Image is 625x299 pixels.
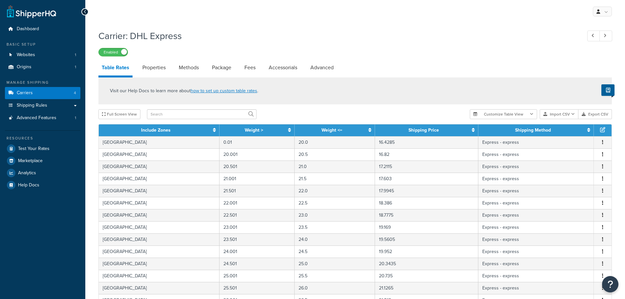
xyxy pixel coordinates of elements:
[219,221,295,233] td: 23.001
[5,42,80,47] div: Basic Setup
[176,60,202,75] a: Methods
[322,127,342,134] a: Weight <=
[99,258,219,270] td: [GEOGRAPHIC_DATA]
[99,233,219,246] td: [GEOGRAPHIC_DATA]
[99,48,128,56] label: Enabled
[478,185,594,197] td: Express - express
[110,87,258,95] p: Visit our Help Docs to learn more about .
[245,127,263,134] a: Weight >
[5,87,80,99] li: Carriers
[219,160,295,173] td: 20.501
[375,136,478,148] td: 16.4285
[599,31,612,41] a: Next Record
[295,209,375,221] td: 23.0
[75,64,76,70] span: 1
[478,221,594,233] td: Express - express
[602,276,618,292] button: Open Resource Center
[375,270,478,282] td: 20.735
[99,136,219,148] td: [GEOGRAPHIC_DATA]
[375,233,478,246] td: 19.5605
[470,109,537,119] button: Customize Table View
[375,148,478,160] td: 16.82
[375,258,478,270] td: 20.3435
[5,112,80,124] a: Advanced Features1
[5,179,80,191] a: Help Docs
[478,160,594,173] td: Express - express
[5,167,80,179] a: Analytics
[601,84,615,96] button: Show Help Docs
[147,109,257,119] input: Search
[219,270,295,282] td: 25.001
[99,148,219,160] td: [GEOGRAPHIC_DATA]
[17,64,31,70] span: Origins
[478,136,594,148] td: Express - express
[295,148,375,160] td: 20.5
[295,270,375,282] td: 25.5
[17,115,56,121] span: Advanced Features
[75,52,76,58] span: 1
[17,26,39,32] span: Dashboard
[5,87,80,99] a: Carriers4
[98,109,140,119] button: Full Screen View
[99,197,219,209] td: [GEOGRAPHIC_DATA]
[18,170,36,176] span: Analytics
[18,146,50,152] span: Test Your Rates
[478,209,594,221] td: Express - express
[295,233,375,246] td: 24.0
[5,61,80,73] li: Origins
[99,173,219,185] td: [GEOGRAPHIC_DATA]
[295,282,375,294] td: 26.0
[5,23,80,35] li: Dashboard
[99,270,219,282] td: [GEOGRAPHIC_DATA]
[5,143,80,155] a: Test Your Rates
[18,158,43,164] span: Marketplace
[75,115,76,121] span: 1
[375,282,478,294] td: 21.1265
[375,197,478,209] td: 18.386
[478,173,594,185] td: Express - express
[219,282,295,294] td: 25.501
[5,155,80,167] li: Marketplace
[141,127,171,134] a: Include Zones
[478,148,594,160] td: Express - express
[375,221,478,233] td: 19.169
[295,173,375,185] td: 21.5
[478,282,594,294] td: Express - express
[74,90,76,96] span: 4
[219,148,295,160] td: 20.001
[17,52,35,58] span: Websites
[295,136,375,148] td: 20.0
[295,197,375,209] td: 22.5
[375,173,478,185] td: 17.603
[5,136,80,141] div: Resources
[99,160,219,173] td: [GEOGRAPHIC_DATA]
[209,60,235,75] a: Package
[375,160,478,173] td: 17.2115
[219,258,295,270] td: 24.501
[5,49,80,61] a: Websites1
[5,49,80,61] li: Websites
[478,197,594,209] td: Express - express
[478,270,594,282] td: Express - express
[295,246,375,258] td: 24.5
[98,60,133,77] a: Table Rates
[99,221,219,233] td: [GEOGRAPHIC_DATA]
[5,61,80,73] a: Origins1
[515,127,551,134] a: Shipping Method
[99,209,219,221] td: [GEOGRAPHIC_DATA]
[540,109,578,119] button: Import CSV
[219,136,295,148] td: 0.01
[191,87,257,94] a: how to set up custom table rates
[219,209,295,221] td: 22.501
[219,197,295,209] td: 22.001
[241,60,259,75] a: Fees
[98,30,575,42] h1: Carrier: DHL Express
[5,99,80,112] a: Shipping Rules
[478,246,594,258] td: Express - express
[295,160,375,173] td: 21.0
[99,282,219,294] td: [GEOGRAPHIC_DATA]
